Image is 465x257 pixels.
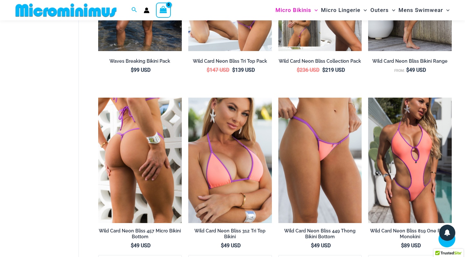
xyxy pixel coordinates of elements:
bdi: 49 USD [311,242,331,249]
span: $ [311,242,314,249]
h2: Wild Card Neon Bliss 449 Thong Bikini Bottom [278,228,362,240]
bdi: 99 USD [131,67,150,73]
span: Micro Bikinis [275,2,311,18]
span: Menu Toggle [311,2,318,18]
a: Wild Card Neon Bliss Tri Top Pack [188,58,272,67]
a: Search icon link [131,6,137,14]
a: Wild Card Neon Bliss 312 Top 03Wild Card Neon Bliss 312 Top 457 Micro 02Wild Card Neon Bliss 312 ... [188,98,272,223]
span: $ [207,67,210,73]
h2: Waves Breaking Bikini Pack [98,58,182,64]
bdi: 49 USD [131,242,150,249]
span: $ [406,67,409,73]
span: $ [297,67,300,73]
a: Wild Card Neon Bliss 312 Top 457 Micro 04Wild Card Neon Bliss 312 Top 457 Micro 05Wild Card Neon ... [98,98,182,223]
span: Menu Toggle [443,2,449,18]
a: Wild Card Neon Bliss Collection Pack [278,58,362,67]
span: From: [394,69,405,73]
a: View Shopping Cart, empty [156,3,171,17]
a: Waves Breaking Bikini Pack [98,58,182,67]
img: Wild Card Neon Bliss 819 One Piece 04 [368,98,452,223]
span: $ [232,67,235,73]
bdi: 147 USD [207,67,229,73]
span: Outers [370,2,389,18]
h2: Wild Card Neon Bliss Collection Pack [278,58,362,64]
a: Wild Card Neon Bliss 819 One Piece 04Wild Card Neon Bliss 819 One Piece 05Wild Card Neon Bliss 81... [368,98,452,223]
img: Wild Card Neon Bliss 449 Thong 01 [278,98,362,223]
bdi: 219 USD [322,67,345,73]
a: Wild Card Neon Bliss 449 Thong Bikini Bottom [278,228,362,242]
h2: Wild Card Neon Bliss 312 Tri Top Bikini [188,228,272,240]
img: Wild Card Neon Bliss 312 Top 03 [188,98,272,223]
a: Wild Card Neon Bliss 312 Tri Top Bikini [188,228,272,242]
a: Mens SwimwearMenu ToggleMenu Toggle [397,2,451,18]
a: Account icon link [144,7,150,13]
a: OutersMenu ToggleMenu Toggle [369,2,397,18]
h2: Wild Card Neon Bliss 457 Micro Bikini Bottom [98,228,182,240]
span: Mens Swimwear [398,2,443,18]
span: $ [221,242,224,249]
bdi: 89 USD [401,242,421,249]
h2: Wild Card Neon Bliss 819 One Piece Monokini [368,228,452,240]
bdi: 49 USD [221,242,241,249]
span: $ [322,67,325,73]
a: Micro LingerieMenu ToggleMenu Toggle [319,2,368,18]
a: Wild Card Neon Bliss Bikini Range [368,58,452,67]
bdi: 236 USD [297,67,319,73]
span: $ [401,242,404,249]
span: Menu Toggle [360,2,367,18]
span: $ [131,242,134,249]
img: MM SHOP LOGO FLAT [13,3,119,17]
a: Wild Card Neon Bliss 457 Micro Bikini Bottom [98,228,182,242]
h2: Wild Card Neon Bliss Bikini Range [368,58,452,64]
nav: Site Navigation [273,1,452,19]
a: Micro BikinisMenu ToggleMenu Toggle [274,2,319,18]
bdi: 139 USD [232,67,255,73]
bdi: 49 USD [406,67,426,73]
span: Micro Lingerie [321,2,360,18]
span: $ [131,67,134,73]
a: Wild Card Neon Bliss 449 Thong 01Wild Card Neon Bliss 449 Thong 02Wild Card Neon Bliss 449 Thong 02 [278,98,362,223]
a: Wild Card Neon Bliss 819 One Piece Monokini [368,228,452,242]
span: Menu Toggle [389,2,395,18]
img: Wild Card Neon Bliss 312 Top 457 Micro 05 [98,98,182,223]
h2: Wild Card Neon Bliss Tri Top Pack [188,58,272,64]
